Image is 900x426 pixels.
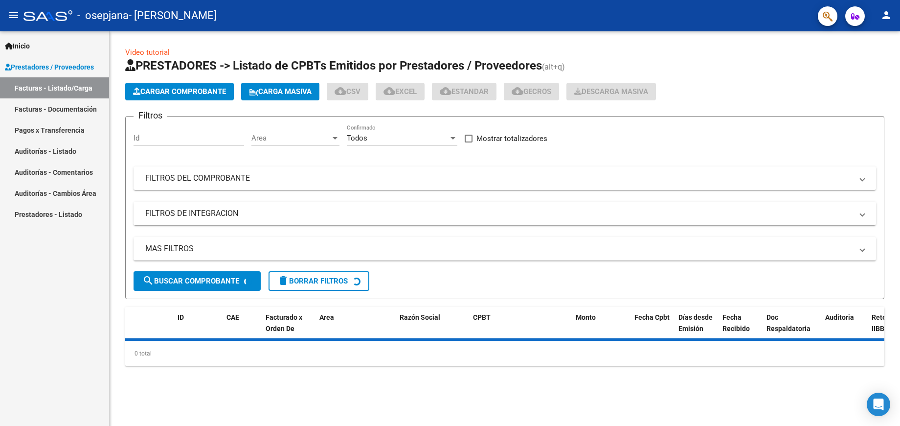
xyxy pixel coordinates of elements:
[566,83,656,100] app-download-masive: Descarga masiva de comprobantes (adjuntos)
[476,133,547,144] span: Mostrar totalizadores
[512,85,523,97] mat-icon: cloud_download
[134,109,167,122] h3: Filtros
[5,41,30,51] span: Inicio
[223,307,262,350] datatable-header-cell: CAE
[327,83,368,100] button: CSV
[125,59,542,72] span: PRESTADORES -> Listado de CPBTs Emitidos por Prestadores / Proveedores
[315,307,382,350] datatable-header-cell: Area
[319,313,334,321] span: Area
[142,275,154,286] mat-icon: search
[347,134,367,142] span: Todos
[77,5,129,26] span: - osepjana
[174,307,223,350] datatable-header-cell: ID
[821,307,868,350] datatable-header-cell: Auditoria
[719,307,763,350] datatable-header-cell: Fecha Recibido
[145,173,853,184] mat-panel-title: FILTROS DEL COMPROBANTE
[432,83,496,100] button: Estandar
[763,307,821,350] datatable-header-cell: Doc Respaldatoria
[867,393,890,416] div: Open Intercom Messenger
[722,313,750,332] span: Fecha Recibido
[134,237,876,260] mat-expansion-panel-header: MAS FILTROS
[440,87,489,96] span: Estandar
[383,87,417,96] span: EXCEL
[262,307,315,350] datatable-header-cell: Facturado x Orden De
[269,271,369,291] button: Borrar Filtros
[134,271,261,291] button: Buscar Comprobante
[125,341,884,366] div: 0 total
[400,313,440,321] span: Razón Social
[825,313,854,321] span: Auditoria
[277,275,289,286] mat-icon: delete
[396,307,469,350] datatable-header-cell: Razón Social
[134,166,876,190] mat-expansion-panel-header: FILTROS DEL COMPROBANTE
[277,277,348,285] span: Borrar Filtros
[675,307,719,350] datatable-header-cell: Días desde Emisión
[142,277,239,285] span: Buscar Comprobante
[383,85,395,97] mat-icon: cloud_download
[133,87,226,96] span: Cargar Comprobante
[766,313,810,332] span: Doc Respaldatoria
[335,85,346,97] mat-icon: cloud_download
[376,83,425,100] button: EXCEL
[630,307,675,350] datatable-header-cell: Fecha Cpbt
[504,83,559,100] button: Gecros
[226,313,239,321] span: CAE
[566,83,656,100] button: Descarga Masiva
[125,48,170,57] a: Video tutorial
[634,313,670,321] span: Fecha Cpbt
[178,313,184,321] span: ID
[335,87,360,96] span: CSV
[572,307,630,350] datatable-header-cell: Monto
[574,87,648,96] span: Descarga Masiva
[576,313,596,321] span: Monto
[440,85,451,97] mat-icon: cloud_download
[251,134,331,142] span: Area
[266,313,302,332] span: Facturado x Orden De
[129,5,217,26] span: - [PERSON_NAME]
[469,307,572,350] datatable-header-cell: CPBT
[145,208,853,219] mat-panel-title: FILTROS DE INTEGRACION
[512,87,551,96] span: Gecros
[5,62,94,72] span: Prestadores / Proveedores
[880,9,892,21] mat-icon: person
[542,62,565,71] span: (alt+q)
[473,313,491,321] span: CPBT
[241,83,319,100] button: Carga Masiva
[249,87,312,96] span: Carga Masiva
[678,313,713,332] span: Días desde Emisión
[8,9,20,21] mat-icon: menu
[134,202,876,225] mat-expansion-panel-header: FILTROS DE INTEGRACION
[125,83,234,100] button: Cargar Comprobante
[145,243,853,254] mat-panel-title: MAS FILTROS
